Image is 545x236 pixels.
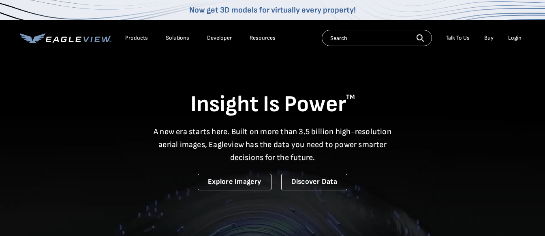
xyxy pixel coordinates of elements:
[207,34,232,42] a: Developer
[484,34,494,42] a: Buy
[250,34,276,42] div: Resources
[346,93,355,101] sup: TM
[281,174,347,190] a: Discover Data
[149,125,397,164] p: A new era starts here. Built on more than 3.5 billion high-resolution aerial images, Eagleview ha...
[508,34,521,42] div: Login
[189,5,356,15] a: Now get 3D models for virtually every property!
[446,34,470,42] div: Talk To Us
[322,30,432,46] input: Search
[198,174,271,190] a: Explore Imagery
[166,34,189,42] div: Solutions
[125,34,148,42] div: Products
[20,91,526,119] h1: Insight Is Power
